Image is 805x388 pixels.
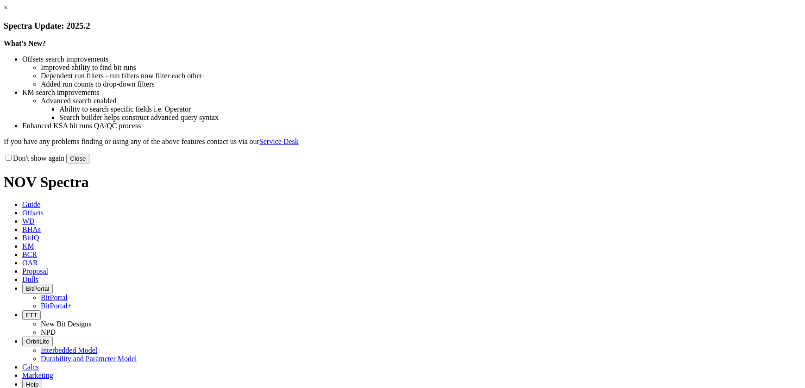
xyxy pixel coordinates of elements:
span: FTT [26,312,37,319]
span: Help [26,381,38,388]
span: WD [22,217,35,225]
a: BitPortal+ [41,302,72,310]
a: Interbedded Model [41,346,97,354]
li: Enhanced KSA bit runs QA/QC process [22,122,801,130]
p: If you have any problems finding or using any of the above features contact us via our [4,138,801,146]
li: Dependent run filters - run filters now filter each other [41,72,801,80]
label: Don't show again [4,154,64,162]
span: Calcs [22,363,39,371]
h1: NOV Spectra [4,174,801,191]
span: Offsets [22,209,44,217]
a: New Bit Designs [41,320,91,328]
span: KM [22,242,34,250]
a: × [4,4,8,12]
span: BitPortal [26,285,49,292]
span: OAR [22,259,38,267]
a: Service Desk [259,138,299,145]
span: BCR [22,250,37,258]
span: Dulls [22,275,38,283]
li: Search builder helps construct advanced query syntax [59,113,801,122]
li: Improved ability to find bit runs [41,63,801,72]
span: Marketing [22,371,53,379]
li: Added run counts to drop-down filters [41,80,801,88]
span: Guide [22,200,40,208]
button: Close [66,154,89,163]
span: OrbitLite [26,338,49,345]
li: Advanced search enabled [41,97,801,105]
span: Proposal [22,267,48,275]
li: Ability to search specific fields i.e. Operator [59,105,801,113]
strong: What's New? [4,39,46,47]
a: Durability and Parameter Model [41,355,137,363]
a: NPD [41,328,56,336]
span: BHAs [22,225,41,233]
li: Offsets search improvements [22,55,801,63]
span: BitIQ [22,234,39,242]
a: BitPortal [41,294,68,301]
input: Don't show again [6,155,12,161]
h3: Spectra Update: 2025.2 [4,21,801,31]
li: KM search improvements [22,88,801,97]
